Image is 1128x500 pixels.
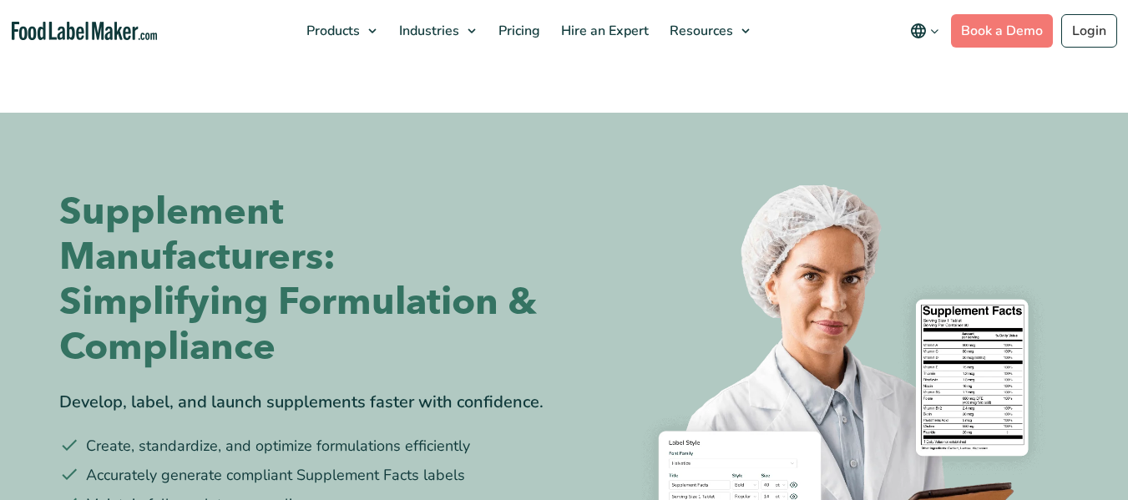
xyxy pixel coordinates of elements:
[665,22,735,40] span: Resources
[59,435,552,457] li: Create, standardize, and optimize formulations efficiently
[1061,14,1117,48] a: Login
[59,464,552,487] li: Accurately generate compliant Supplement Facts labels
[301,22,362,40] span: Products
[556,22,650,40] span: Hire an Expert
[394,22,461,40] span: Industries
[951,14,1053,48] a: Book a Demo
[493,22,542,40] span: Pricing
[59,189,552,370] h1: Supplement Manufacturers: Simplifying Formulation & Compliance
[59,390,552,415] div: Develop, label, and launch supplements faster with confidence.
